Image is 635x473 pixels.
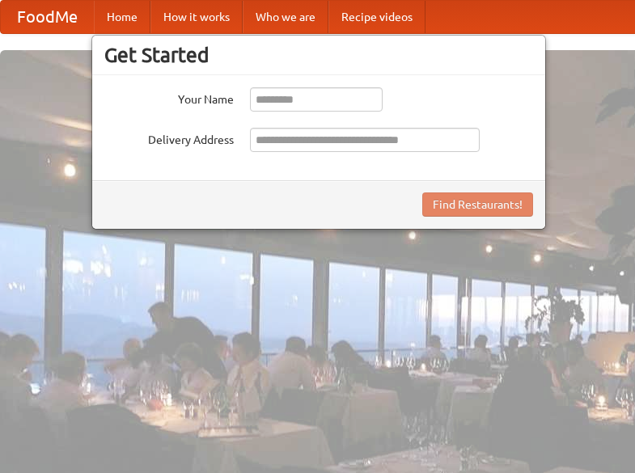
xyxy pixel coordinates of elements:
[104,87,234,108] label: Your Name
[104,43,533,67] h3: Get Started
[94,1,150,33] a: Home
[150,1,243,33] a: How it works
[104,128,234,148] label: Delivery Address
[328,1,425,33] a: Recipe videos
[243,1,328,33] a: Who we are
[1,1,94,33] a: FoodMe
[422,192,533,217] button: Find Restaurants!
